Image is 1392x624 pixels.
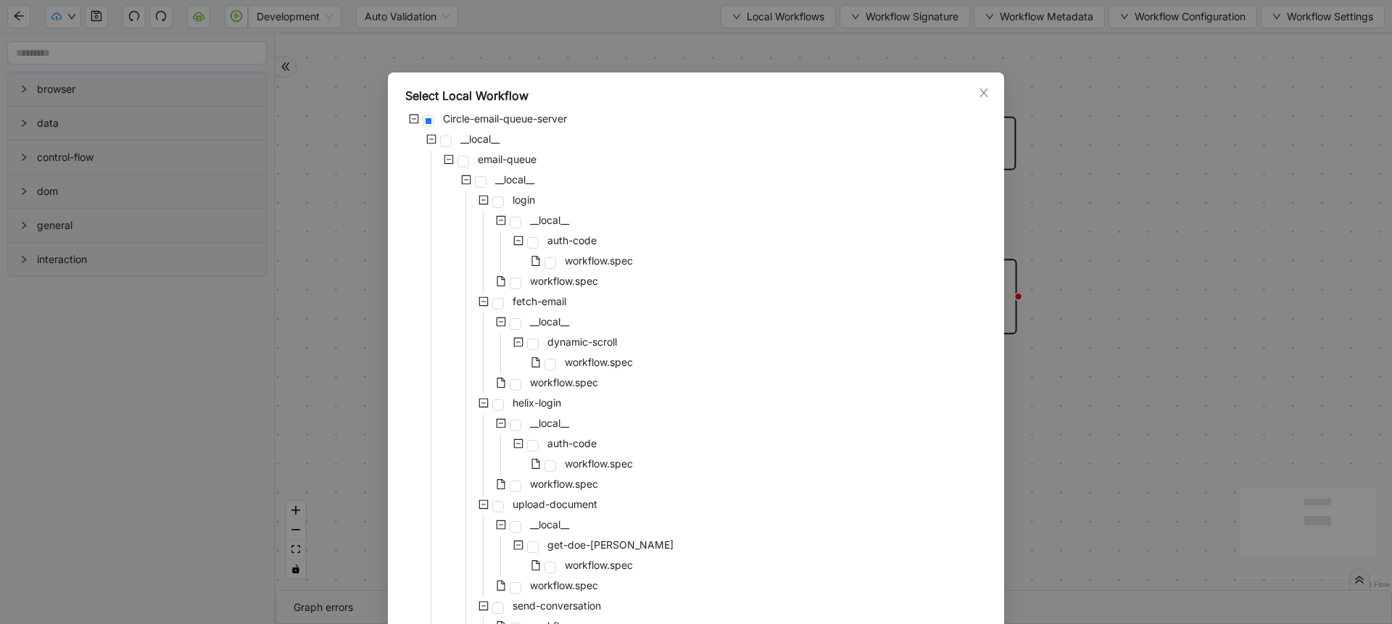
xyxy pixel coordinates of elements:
span: __local__ [530,214,569,226]
span: login [510,191,538,209]
span: workflow.spec [562,354,636,371]
span: minus-square [496,317,506,327]
span: workflow.spec [530,478,598,490]
span: email-queue [475,151,539,168]
span: __local__ [460,133,500,145]
span: file [531,560,541,570]
span: file [531,256,541,266]
span: minus-square [478,398,489,408]
button: Close [976,85,992,101]
span: auth-code [544,232,600,249]
span: minus-square [461,175,471,185]
span: Circle-email-queue-server [440,110,570,128]
span: workflow.spec [527,475,601,493]
span: workflow.spec [527,374,601,391]
span: workflow.spec [530,579,598,591]
span: workflow.spec [562,252,636,270]
span: __local__ [530,417,569,429]
span: workflow.spec [527,577,601,594]
span: auth-code [544,435,600,452]
span: __local__ [527,516,572,533]
span: minus-square [478,601,489,611]
span: get-doe-[PERSON_NAME] [547,538,674,551]
span: workflow.spec [565,457,633,470]
span: file [496,378,506,388]
span: file [496,581,506,591]
span: minus-square [409,114,419,124]
span: minus-square [478,195,489,205]
span: workflow.spec [565,254,633,267]
span: workflow.spec [562,455,636,473]
span: minus-square [513,337,523,347]
span: minus-square [513,236,523,246]
span: minus-square [496,520,506,530]
div: Select Local Workflow [405,87,987,104]
span: login [513,194,535,206]
span: close [978,87,990,99]
span: file [531,357,541,367]
span: __local__ [530,315,569,328]
span: email-queue [478,153,536,165]
span: __local__ [530,518,569,531]
span: minus-square [478,296,489,307]
span: file [496,479,506,489]
span: send-conversation [510,597,604,615]
span: auth-code [547,437,597,449]
span: upload-document [513,498,597,510]
span: helix-login [510,394,564,412]
span: minus-square [496,215,506,225]
span: __local__ [527,313,572,330]
span: auth-code [547,234,597,246]
span: file [531,459,541,469]
span: __local__ [527,212,572,229]
span: Circle-email-queue-server [443,112,567,125]
span: upload-document [510,496,600,513]
span: minus-square [444,154,454,165]
span: dynamic-scroll [547,336,617,348]
span: minus-square [513,438,523,449]
span: fetch-email [510,293,569,310]
span: send-conversation [513,599,601,612]
span: workflow.spec [530,275,598,287]
span: file [496,276,506,286]
span: get-doe-claude [544,536,676,554]
span: workflow.spec [530,376,598,388]
span: helix-login [513,396,561,409]
span: __local__ [495,173,534,186]
span: fetch-email [513,295,566,307]
span: minus-square [426,134,436,144]
span: workflow.spec [562,557,636,574]
span: workflow.spec [565,559,633,571]
span: minus-square [513,540,523,550]
span: workflow.spec [527,273,601,290]
span: minus-square [496,418,506,428]
span: __local__ [492,171,537,188]
span: __local__ [457,130,502,148]
span: workflow.spec [565,356,633,368]
span: __local__ [527,415,572,432]
span: dynamic-scroll [544,333,620,351]
span: minus-square [478,499,489,509]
